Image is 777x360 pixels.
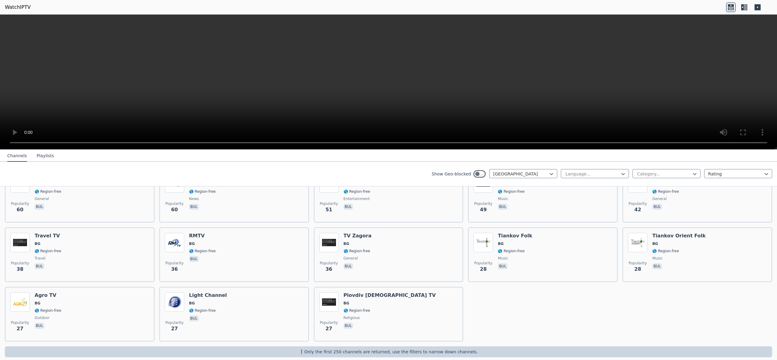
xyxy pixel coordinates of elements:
[189,292,227,298] h6: Light Channel
[474,261,492,266] span: Popularity
[652,189,679,194] span: 🌎 Region-free
[432,171,471,177] label: Show Geo-blocked
[7,349,770,355] p: ❗️Only the first 250 channels are returned, use the filters to narrow down channels.
[652,233,706,239] h6: Tiankov Orient Folk
[35,249,61,253] span: 🌎 Region-free
[344,308,370,313] span: 🌎 Region-free
[344,204,353,210] p: bul
[11,320,29,325] span: Popularity
[35,256,46,261] span: travel
[35,204,44,210] p: bul
[344,292,436,298] h6: Plovdiv [DEMOGRAPHIC_DATA] TV
[498,241,504,246] span: BG
[629,201,647,206] span: Popularity
[344,256,358,261] span: general
[17,266,23,273] span: 38
[652,263,662,269] p: bul
[320,320,338,325] span: Popularity
[7,150,27,162] button: Channels
[629,261,647,266] span: Popularity
[10,233,30,252] img: Travel TV
[480,206,487,213] span: 49
[17,325,23,332] span: 27
[35,315,49,320] span: outdoor
[35,308,61,313] span: 🌎 Region-free
[634,266,641,273] span: 28
[35,189,61,194] span: 🌎 Region-free
[344,241,349,246] span: BG
[344,301,349,306] span: BG
[320,261,338,266] span: Popularity
[652,241,658,246] span: BG
[498,189,524,194] span: 🌎 Region-free
[498,256,508,261] span: music
[480,266,487,273] span: 28
[189,233,216,239] h6: RMTV
[165,261,184,266] span: Popularity
[498,263,507,269] p: bul
[652,196,667,201] span: general
[652,249,679,253] span: 🌎 Region-free
[320,201,338,206] span: Popularity
[171,266,178,273] span: 36
[165,201,184,206] span: Popularity
[165,320,184,325] span: Popularity
[634,206,641,213] span: 42
[189,196,199,201] span: news
[344,196,370,201] span: entertainment
[37,150,54,162] button: Playlists
[189,301,195,306] span: BG
[344,189,370,194] span: 🌎 Region-free
[189,189,216,194] span: 🌎 Region-free
[474,201,492,206] span: Popularity
[652,204,662,210] p: bul
[498,249,524,253] span: 🌎 Region-free
[319,233,339,252] img: TV Zagora
[325,206,332,213] span: 51
[11,261,29,266] span: Popularity
[35,233,61,239] h6: Travel TV
[189,241,195,246] span: BG
[628,233,647,252] img: Tiankov Orient Folk
[189,315,199,321] p: bul
[171,325,178,332] span: 27
[35,241,40,246] span: BG
[498,204,507,210] p: bul
[473,233,493,252] img: Tiankov Folk
[171,206,178,213] span: 60
[35,301,40,306] span: BG
[35,196,49,201] span: general
[325,266,332,273] span: 36
[652,256,663,261] span: music
[189,249,216,253] span: 🌎 Region-free
[344,233,372,239] h6: TV Zagora
[344,323,353,329] p: bul
[189,256,199,262] p: bul
[189,308,216,313] span: 🌎 Region-free
[165,292,184,312] img: Light Channel
[325,325,332,332] span: 27
[344,263,353,269] p: bul
[165,233,184,252] img: RMTV
[35,263,44,269] p: bul
[5,4,31,11] a: WatchIPTV
[11,201,29,206] span: Popularity
[35,323,44,329] p: bul
[344,249,370,253] span: 🌎 Region-free
[10,292,30,312] img: Agro TV
[17,206,23,213] span: 60
[35,292,61,298] h6: Agro TV
[319,292,339,312] img: Plovdiv Orthodox TV
[189,204,199,210] p: bul
[344,315,360,320] span: religious
[498,233,532,239] h6: Tiankov Folk
[498,196,508,201] span: music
